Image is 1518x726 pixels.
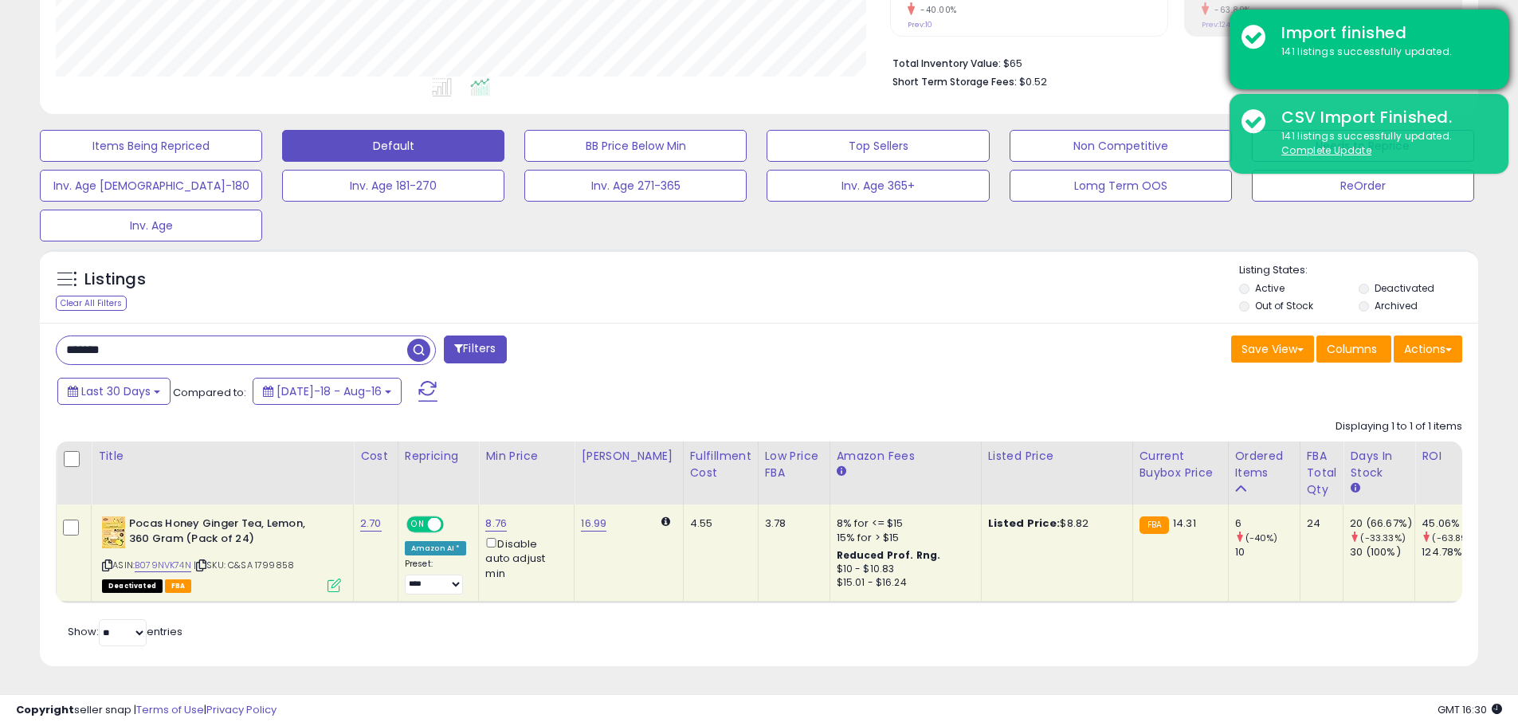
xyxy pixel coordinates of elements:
[277,383,382,399] span: [DATE]-18 - Aug-16
[1255,299,1313,312] label: Out of Stock
[1239,263,1478,278] p: Listing States:
[194,559,294,571] span: | SKU: C&SA 1799858
[1432,532,1477,544] small: (-63.89%)
[908,20,932,29] small: Prev: 10
[837,516,969,531] div: 8% for <= $15
[1336,419,1462,434] div: Displaying 1 to 1 of 1 items
[1269,129,1496,159] div: 141 listings successfully updated.
[915,4,957,16] small: -40.00%
[56,296,127,311] div: Clear All Filters
[81,383,151,399] span: Last 30 Days
[1269,22,1496,45] div: Import finished
[1245,532,1278,544] small: (-40%)
[988,516,1120,531] div: $8.82
[405,559,467,595] div: Preset:
[360,448,391,465] div: Cost
[405,448,473,465] div: Repricing
[408,518,428,532] span: ON
[1139,448,1222,481] div: Current Buybox Price
[165,579,192,593] span: FBA
[767,130,989,162] button: Top Sellers
[1307,448,1337,498] div: FBA Total Qty
[1438,702,1502,717] span: 2025-09-16 16:30 GMT
[282,170,504,202] button: Inv. Age 181-270
[1360,532,1405,544] small: (-33.33%)
[1350,481,1359,496] small: Days In Stock.
[1209,4,1251,16] small: -63.89%
[40,210,262,241] button: Inv. Age
[441,518,467,532] span: OFF
[102,516,341,591] div: ASIN:
[485,448,567,465] div: Min Price
[837,465,846,479] small: Amazon Fees.
[173,385,246,400] span: Compared to:
[98,448,347,465] div: Title
[1139,516,1169,534] small: FBA
[136,702,204,717] a: Terms of Use
[1316,336,1391,363] button: Columns
[485,516,507,532] a: 8.76
[206,702,277,717] a: Privacy Policy
[1235,545,1300,559] div: 10
[767,170,989,202] button: Inv. Age 365+
[84,269,146,291] h5: Listings
[102,579,163,593] span: All listings that are unavailable for purchase on Amazon for any reason other than out-of-stock
[690,516,746,531] div: 4.55
[837,448,975,465] div: Amazon Fees
[690,448,751,481] div: Fulfillment Cost
[1422,448,1480,465] div: ROI
[988,448,1126,465] div: Listed Price
[16,703,277,718] div: seller snap | |
[40,170,262,202] button: Inv. Age [DEMOGRAPHIC_DATA]-180
[129,516,323,550] b: Pocas Honey Ginger Tea, Lemon, 360 Gram (Pack of 24)
[444,336,506,363] button: Filters
[765,516,818,531] div: 3.78
[581,516,606,532] a: 16.99
[1231,336,1314,363] button: Save View
[68,624,182,639] span: Show: entries
[1010,130,1232,162] button: Non Competitive
[16,702,74,717] strong: Copyright
[837,576,969,590] div: $15.01 - $16.24
[405,541,467,555] div: Amazon AI *
[892,57,1001,70] b: Total Inventory Value:
[1350,448,1408,481] div: Days In Stock
[57,378,171,405] button: Last 30 Days
[40,130,262,162] button: Items Being Repriced
[135,559,191,572] a: B079NVK74N
[1307,516,1332,531] div: 24
[1252,170,1474,202] button: ReOrder
[988,516,1061,531] b: Listed Price:
[1327,341,1377,357] span: Columns
[360,516,382,532] a: 2.70
[1235,516,1300,531] div: 6
[837,531,969,545] div: 15% for > $15
[1281,143,1371,157] u: Complete Update
[1255,281,1285,295] label: Active
[524,170,747,202] button: Inv. Age 271-365
[1173,516,1196,531] span: 14.31
[282,130,504,162] button: Default
[102,516,125,548] img: 51XdyDLE8yL._SL40_.jpg
[524,130,747,162] button: BB Price Below Min
[892,53,1450,72] li: $65
[485,535,562,581] div: Disable auto adjust min
[1235,448,1293,481] div: Ordered Items
[1375,281,1434,295] label: Deactivated
[581,448,676,465] div: [PERSON_NAME]
[1422,545,1486,559] div: 124.78%
[1019,74,1047,89] span: $0.52
[1010,170,1232,202] button: Lomg Term OOS
[1202,20,1245,29] small: Prev: 124.78%
[1422,516,1486,531] div: 45.06%
[1394,336,1462,363] button: Actions
[1350,516,1414,531] div: 20 (66.67%)
[765,448,823,481] div: Low Price FBA
[1269,45,1496,60] div: 141 listings successfully updated.
[892,75,1017,88] b: Short Term Storage Fees:
[1375,299,1418,312] label: Archived
[837,548,941,562] b: Reduced Prof. Rng.
[253,378,402,405] button: [DATE]-18 - Aug-16
[837,563,969,576] div: $10 - $10.83
[1350,545,1414,559] div: 30 (100%)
